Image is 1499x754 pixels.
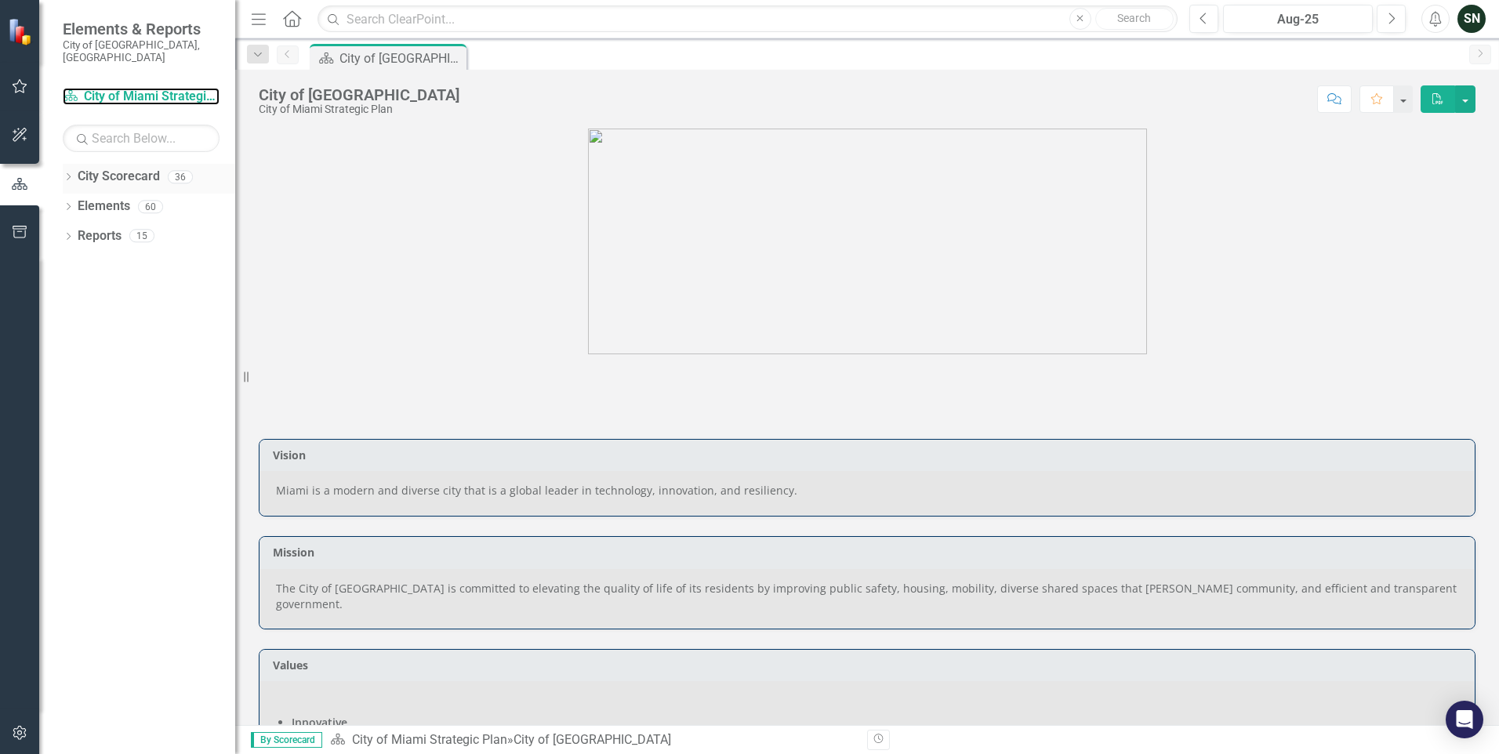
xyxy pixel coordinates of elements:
h3: Values [273,659,1467,671]
span: By Scorecard [251,732,322,748]
button: Search [1095,8,1174,30]
div: 60 [138,200,163,213]
div: City of Miami Strategic Plan [259,103,459,115]
a: City of Miami Strategic Plan [352,732,507,747]
input: Search Below... [63,125,220,152]
a: City Scorecard [78,168,160,186]
div: City of [GEOGRAPHIC_DATA] [514,732,671,747]
p: The City of [GEOGRAPHIC_DATA] is committed to elevating the quality of life of its residents by i... [276,581,1458,612]
small: City of [GEOGRAPHIC_DATA], [GEOGRAPHIC_DATA] [63,38,220,64]
div: Aug-25 [1229,10,1367,29]
span: Miami is a modern and diverse city that is a global leader in technology, innovation, and resilie... [276,483,797,498]
img: city_priorities_all%20smaller%20copy.png [588,129,1147,354]
input: Search ClearPoint... [318,5,1178,33]
span: Search [1117,12,1151,24]
button: Aug-25 [1223,5,1373,33]
div: 15 [129,230,154,243]
img: ClearPoint Strategy [8,18,35,45]
a: City of Miami Strategic Plan [63,88,220,106]
div: Open Intercom Messenger [1446,701,1483,738]
button: SN [1457,5,1486,33]
strong: Innovative [292,715,347,730]
div: » [330,731,855,749]
div: 36 [168,170,193,183]
h3: Vision [273,449,1467,461]
a: Elements [78,198,130,216]
a: Reports [78,227,122,245]
div: City of [GEOGRAPHIC_DATA] [339,49,463,68]
div: City of [GEOGRAPHIC_DATA] [259,86,459,103]
span: Elements & Reports [63,20,220,38]
h3: Mission [273,546,1467,558]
